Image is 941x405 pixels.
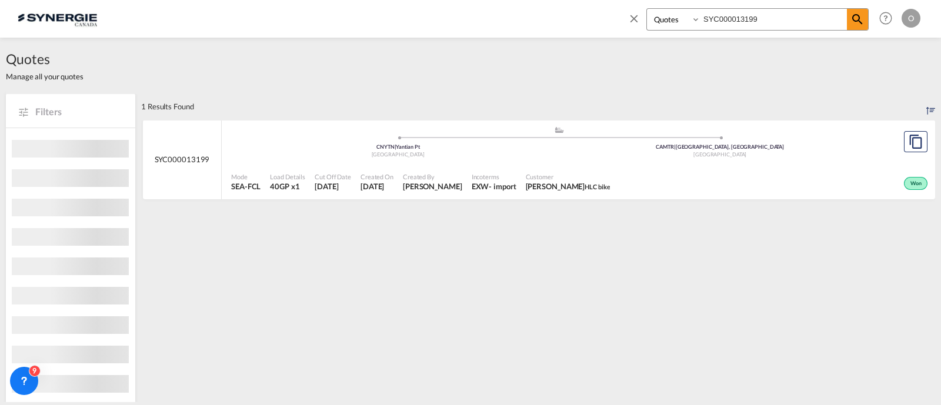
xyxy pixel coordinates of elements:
[585,183,610,190] span: HLC bike
[403,181,462,192] span: Adriana Groposila
[526,172,610,181] span: Customer
[909,135,923,149] md-icon: assets/icons/custom/copyQuote.svg
[526,181,610,192] span: Hala Laalj HLC bike
[315,181,351,192] span: 11 Jul 2025
[628,12,640,25] md-icon: icon-close
[361,172,393,181] span: Created On
[902,9,920,28] div: O
[143,120,935,200] div: SYC000013199 assets/icons/custom/ship-fill.svgassets/icons/custom/roll-o-plane.svgOriginYantian P...
[395,143,396,150] span: |
[489,181,516,192] div: - import
[472,181,489,192] div: EXW
[35,105,124,118] span: Filters
[18,5,97,32] img: 1f56c880d42311ef80fc7dca854c8e59.png
[847,9,868,30] span: icon-magnify
[628,8,646,36] span: icon-close
[552,127,566,133] md-icon: assets/icons/custom/ship-fill.svg
[472,172,516,181] span: Incoterms
[315,172,351,181] span: Cut Off Date
[155,154,210,165] span: SYC000013199
[850,12,865,26] md-icon: icon-magnify
[656,143,784,150] span: CAMTR [GEOGRAPHIC_DATA], [GEOGRAPHIC_DATA]
[231,172,261,181] span: Mode
[376,143,419,150] span: CNYTN Yantian Pt
[361,181,393,192] span: 11 Jul 2025
[700,9,847,29] input: Enter Quotation Number
[910,180,925,188] span: Won
[372,151,425,158] span: [GEOGRAPHIC_DATA]
[693,151,746,158] span: [GEOGRAPHIC_DATA]
[926,93,935,119] div: Sort by: Created On
[904,131,927,152] button: Copy Quote
[876,8,902,29] div: Help
[904,177,927,190] div: Won
[472,181,516,192] div: EXW import
[403,172,462,181] span: Created By
[6,49,84,68] span: Quotes
[876,8,896,28] span: Help
[270,181,305,192] span: 40GP x 1
[6,71,84,82] span: Manage all your quotes
[141,93,194,119] div: 1 Results Found
[231,181,261,192] span: SEA-FCL
[674,143,676,150] span: |
[270,172,305,181] span: Load Details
